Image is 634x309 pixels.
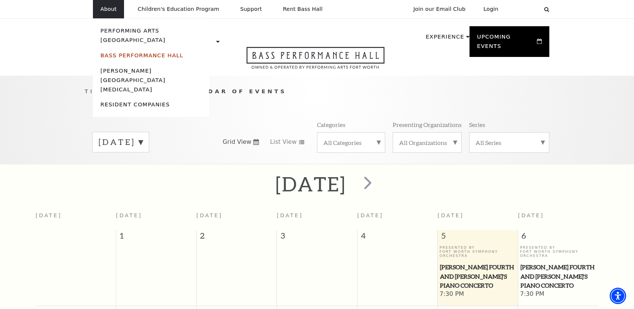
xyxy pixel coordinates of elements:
[393,121,462,128] p: Presenting Organizations
[277,230,357,245] span: 3
[518,230,598,245] span: 6
[440,245,516,258] p: Presented By Fort Worth Symphony Orchestra
[357,212,383,218] span: [DATE]
[85,88,173,94] span: Tickets & Events
[36,208,116,230] th: [DATE]
[357,230,438,245] span: 4
[440,290,516,299] span: 7:30 PM
[510,6,537,13] select: Select:
[317,121,345,128] p: Categories
[177,88,287,94] span: Calendar of Events
[426,32,464,46] p: Experience
[275,172,346,196] h2: [DATE]
[438,212,464,218] span: [DATE]
[270,138,297,146] span: List View
[399,139,455,146] label: All Organizations
[116,212,142,218] span: [DATE]
[100,6,117,12] p: About
[475,139,543,146] label: All Series
[469,121,485,128] p: Series
[116,230,196,245] span: 1
[518,212,544,218] span: [DATE]
[85,87,549,96] p: /
[277,212,303,218] span: [DATE]
[323,139,379,146] label: All Categories
[100,52,183,58] a: Bass Performance Hall
[100,101,170,107] a: Resident Companies
[520,245,597,258] p: Presented By Fort Worth Symphony Orchestra
[138,6,219,12] p: Children's Education Program
[100,67,166,93] a: [PERSON_NAME][GEOGRAPHIC_DATA][MEDICAL_DATA]
[520,290,597,299] span: 7:30 PM
[477,32,535,55] p: Upcoming Events
[438,230,518,245] span: 5
[196,212,223,218] span: [DATE]
[220,47,411,76] a: Open this option
[223,138,251,146] span: Grid View
[240,6,262,12] p: Support
[610,288,626,304] div: Accessibility Menu
[353,171,381,197] button: next
[520,263,597,290] span: [PERSON_NAME] Fourth and [PERSON_NAME]'s Piano Concerto
[100,27,166,43] a: Performing Arts [GEOGRAPHIC_DATA]
[440,263,516,290] span: [PERSON_NAME] Fourth and [PERSON_NAME]'s Piano Concerto
[283,6,323,12] p: Rent Bass Hall
[99,136,143,148] label: [DATE]
[197,230,277,245] span: 2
